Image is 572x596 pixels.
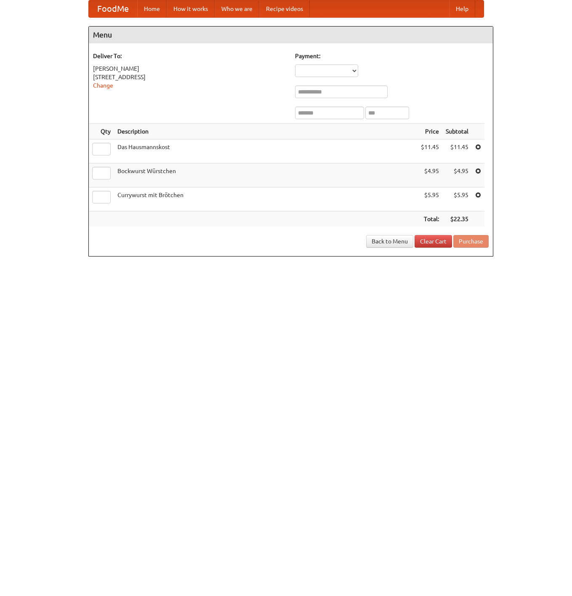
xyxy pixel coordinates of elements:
[442,139,472,163] td: $11.45
[442,163,472,187] td: $4.95
[114,124,418,139] th: Description
[114,139,418,163] td: Das Hausmannskost
[295,52,489,60] h5: Payment:
[418,163,442,187] td: $4.95
[415,235,452,248] a: Clear Cart
[137,0,167,17] a: Home
[418,187,442,211] td: $5.95
[114,163,418,187] td: Bockwurst Würstchen
[449,0,475,17] a: Help
[93,73,287,81] div: [STREET_ADDRESS]
[259,0,310,17] a: Recipe videos
[442,187,472,211] td: $5.95
[93,52,287,60] h5: Deliver To:
[442,211,472,227] th: $22.35
[453,235,489,248] button: Purchase
[366,235,413,248] a: Back to Menu
[93,82,113,89] a: Change
[418,211,442,227] th: Total:
[93,64,287,73] div: [PERSON_NAME]
[114,187,418,211] td: Currywurst mit Brötchen
[418,124,442,139] th: Price
[89,27,493,43] h4: Menu
[89,0,137,17] a: FoodMe
[89,124,114,139] th: Qty
[215,0,259,17] a: Who we are
[442,124,472,139] th: Subtotal
[167,0,215,17] a: How it works
[418,139,442,163] td: $11.45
